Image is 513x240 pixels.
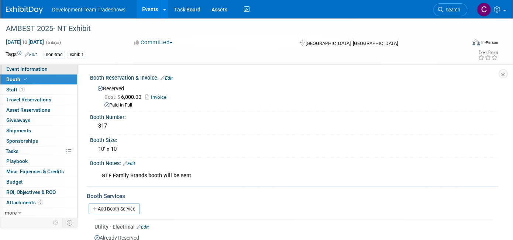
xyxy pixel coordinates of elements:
[137,225,149,230] a: Edit
[0,115,77,125] a: Giveaways
[89,204,140,214] a: Add Booth Service
[6,199,43,205] span: Attachments
[19,87,25,92] span: 1
[6,87,25,93] span: Staff
[25,52,37,57] a: Edit
[52,7,125,13] span: Development Team Tradeshows
[0,187,77,197] a: ROI, Objectives & ROO
[6,117,30,123] span: Giveaways
[161,76,173,81] a: Edit
[62,218,78,227] td: Toggle Event Tabs
[101,173,191,179] b: GTF Family Brands booth will be sent
[472,39,480,45] img: Format-Inperson.png
[0,64,77,74] a: Event Information
[90,112,498,121] div: Booth Number:
[104,94,144,100] span: 6,000.00
[96,120,493,132] div: 317
[6,138,38,144] span: Sponsorships
[90,72,498,82] div: Booth Reservation & Invoice:
[0,126,77,136] a: Shipments
[38,199,43,205] span: 3
[6,39,44,45] span: [DATE] [DATE]
[6,6,43,14] img: ExhibitDay
[94,223,493,230] div: Utility - Electrical
[6,158,28,164] span: Playbook
[68,51,85,59] div: exhibit
[104,102,493,109] div: Paid in Full
[87,192,498,200] div: Booth Services
[3,22,456,35] div: AMBEST 2025- NT Exhibit
[5,210,17,216] span: more
[6,168,64,174] span: Misc. Expenses & Credits
[0,105,77,115] a: Asset Reservations
[45,40,61,45] span: (5 days)
[0,167,77,177] a: Misc. Expenses & Credits
[443,7,460,13] span: Search
[6,97,51,102] span: Travel Reservations
[123,161,135,166] a: Edit
[6,189,56,195] span: ROI, Objectives & ROO
[306,41,398,46] span: [GEOGRAPHIC_DATA], [GEOGRAPHIC_DATA]
[131,39,175,46] button: Committed
[0,177,77,187] a: Budget
[477,3,491,17] img: Courtney Perkins
[0,95,77,105] a: Travel Reservations
[44,51,65,59] div: non-trad
[0,208,77,218] a: more
[6,179,23,185] span: Budget
[426,38,499,49] div: Event Format
[49,218,62,227] td: Personalize Event Tab Strip
[90,135,498,144] div: Booth Size:
[478,51,498,54] div: Event Rating
[90,158,498,167] div: Booth Notes:
[0,146,77,156] a: Tasks
[6,107,50,113] span: Asset Reservations
[104,94,121,100] span: Cost: $
[96,83,493,109] div: Reserved
[0,85,77,95] a: Staff1
[145,94,170,100] a: Invoice
[96,143,493,155] div: 10' x 10'
[21,39,28,45] span: to
[433,3,467,16] a: Search
[0,198,77,208] a: Attachments3
[6,51,37,59] td: Tags
[24,77,27,81] i: Booth reservation complete
[6,76,29,82] span: Booth
[6,66,48,72] span: Event Information
[481,40,498,45] div: In-Person
[6,128,31,133] span: Shipments
[0,156,77,166] a: Playbook
[6,148,18,154] span: Tasks
[0,74,77,84] a: Booth
[0,136,77,146] a: Sponsorships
